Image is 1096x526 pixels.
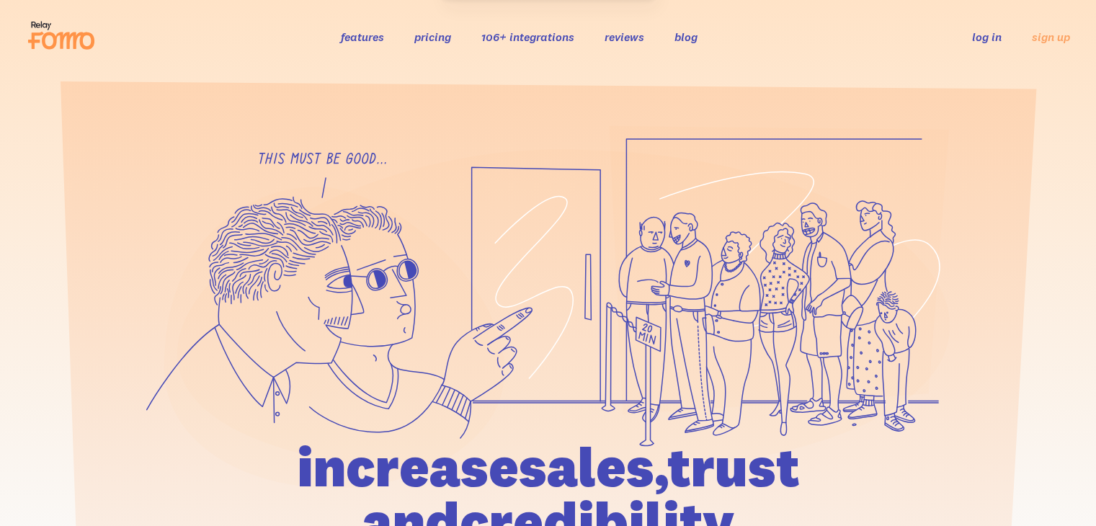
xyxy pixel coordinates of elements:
[674,30,698,44] a: blog
[1032,30,1070,45] a: sign up
[972,30,1002,44] a: log in
[605,30,644,44] a: reviews
[481,30,574,44] a: 106+ integrations
[341,30,384,44] a: features
[414,30,451,44] a: pricing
